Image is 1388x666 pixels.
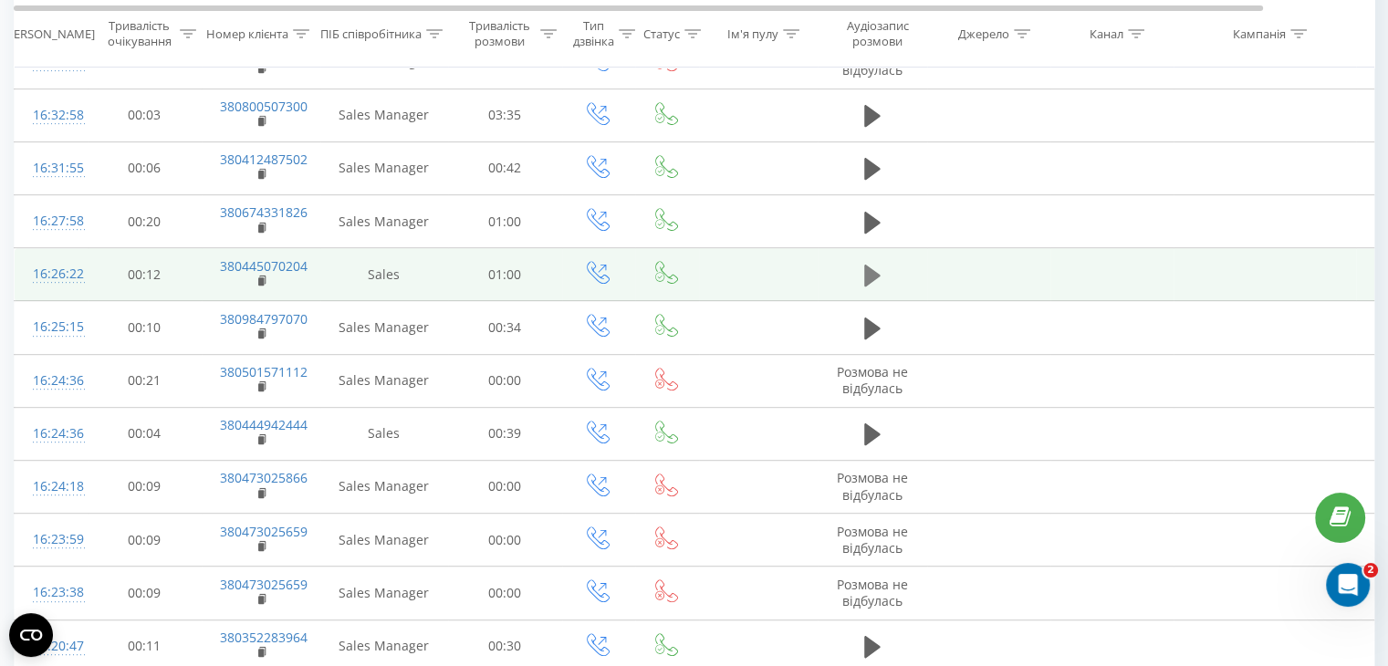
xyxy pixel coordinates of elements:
[33,256,69,292] div: 16:26:22
[1326,563,1370,607] iframe: Intercom live chat
[88,354,202,407] td: 00:21
[448,407,562,460] td: 00:39
[103,19,175,50] div: Тривалість очікування
[33,629,69,664] div: 16:20:47
[88,407,202,460] td: 00:04
[9,613,53,657] button: Open CMP widget
[320,195,448,248] td: Sales Manager
[448,460,562,513] td: 00:00
[320,460,448,513] td: Sales Manager
[88,301,202,354] td: 00:10
[573,19,614,50] div: Тип дзвінка
[33,98,69,133] div: 16:32:58
[448,514,562,567] td: 00:00
[220,416,308,433] a: 380444942444
[220,310,308,328] a: 380984797070
[33,151,69,186] div: 16:31:55
[320,354,448,407] td: Sales Manager
[320,301,448,354] td: Sales Manager
[88,248,202,301] td: 00:12
[320,26,422,42] div: ПІБ співробітника
[1233,26,1286,42] div: Кампанія
[448,88,562,141] td: 03:35
[1090,26,1123,42] div: Канал
[727,26,778,42] div: Ім'я пулу
[958,26,1009,42] div: Джерело
[33,469,69,505] div: 16:24:18
[220,523,308,540] a: 380473025659
[448,248,562,301] td: 01:00
[88,195,202,248] td: 00:20
[320,407,448,460] td: Sales
[220,469,308,486] a: 380473025866
[3,26,95,42] div: [PERSON_NAME]
[837,523,908,557] span: Розмова не відбулась
[837,363,908,397] span: Розмова не відбулась
[320,88,448,141] td: Sales Manager
[320,567,448,619] td: Sales Manager
[88,460,202,513] td: 00:09
[33,522,69,557] div: 16:23:59
[88,141,202,194] td: 00:06
[833,19,922,50] div: Аудіозапис розмови
[643,26,680,42] div: Статус
[448,354,562,407] td: 00:00
[220,257,308,275] a: 380445070204
[448,567,562,619] td: 00:00
[220,203,308,221] a: 380674331826
[88,567,202,619] td: 00:09
[220,98,308,115] a: 380800507300
[220,363,308,380] a: 380501571112
[1363,563,1378,578] span: 2
[837,469,908,503] span: Розмова не відбулась
[220,576,308,593] a: 380473025659
[464,19,536,50] div: Тривалість розмови
[33,575,69,610] div: 16:23:38
[220,629,308,646] a: 380352283964
[320,514,448,567] td: Sales Manager
[320,248,448,301] td: Sales
[33,363,69,399] div: 16:24:36
[837,576,908,609] span: Розмова не відбулась
[448,141,562,194] td: 00:42
[320,141,448,194] td: Sales Manager
[33,309,69,345] div: 16:25:15
[33,416,69,452] div: 16:24:36
[88,88,202,141] td: 00:03
[88,514,202,567] td: 00:09
[33,203,69,239] div: 16:27:58
[448,195,562,248] td: 01:00
[448,301,562,354] td: 00:34
[220,151,308,168] a: 380412487502
[206,26,288,42] div: Номер клієнта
